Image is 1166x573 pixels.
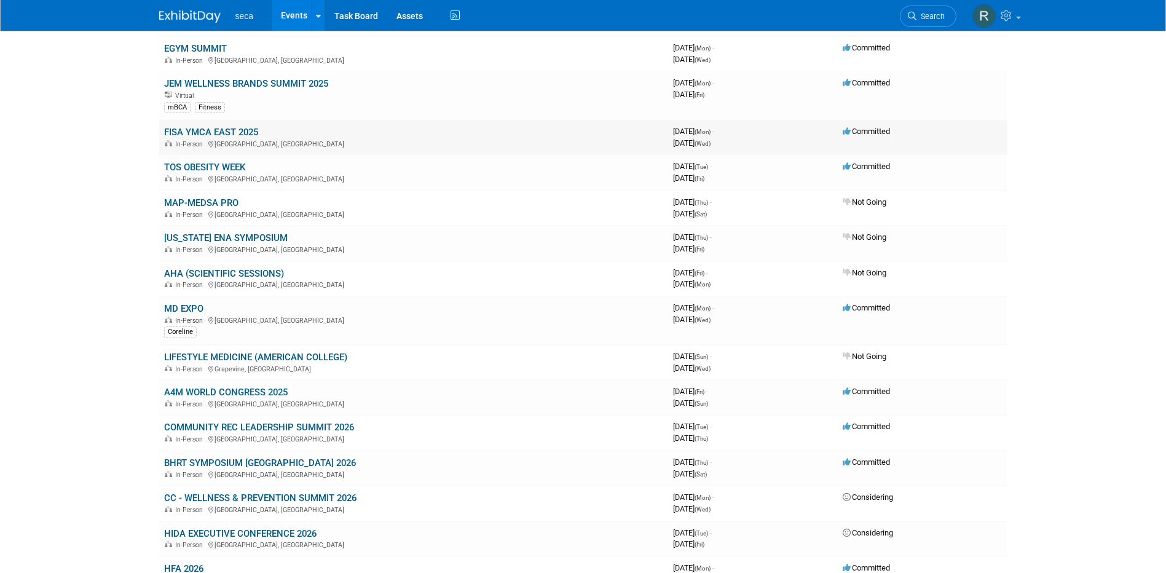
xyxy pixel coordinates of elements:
[673,303,714,312] span: [DATE]
[165,140,172,146] img: In-Person Event
[175,400,207,408] span: In-Person
[164,173,663,183] div: [GEOGRAPHIC_DATA], [GEOGRAPHIC_DATA]
[164,352,347,363] a: LIFESTYLE MEDICINE (AMERICAN COLLEGE)
[843,197,886,207] span: Not Going
[710,422,712,431] span: -
[712,127,714,136] span: -
[165,471,172,477] img: In-Person Event
[175,435,207,443] span: In-Person
[165,435,172,441] img: In-Person Event
[673,457,712,467] span: [DATE]
[673,197,712,207] span: [DATE]
[165,92,172,98] img: Virtual Event
[175,281,207,289] span: In-Person
[165,57,172,63] img: In-Person Event
[164,363,663,373] div: Grapevine, [GEOGRAPHIC_DATA]
[673,504,711,513] span: [DATE]
[843,422,890,431] span: Committed
[843,457,890,467] span: Committed
[164,422,354,433] a: COMMUNITY REC LEADERSHIP SUMMIT 2026
[843,303,890,312] span: Committed
[843,352,886,361] span: Not Going
[164,244,663,254] div: [GEOGRAPHIC_DATA], [GEOGRAPHIC_DATA]
[164,55,663,65] div: [GEOGRAPHIC_DATA], [GEOGRAPHIC_DATA]
[695,506,711,513] span: (Wed)
[165,317,172,323] img: In-Person Event
[706,268,708,277] span: -
[695,140,711,147] span: (Wed)
[695,354,708,360] span: (Sun)
[843,387,890,396] span: Committed
[710,457,712,467] span: -
[673,387,708,396] span: [DATE]
[900,6,956,27] a: Search
[710,352,712,361] span: -
[164,102,191,113] div: mBCA
[673,55,711,64] span: [DATE]
[710,528,712,537] span: -
[843,563,890,572] span: Committed
[159,10,221,23] img: ExhibitDay
[843,528,893,537] span: Considering
[843,162,890,171] span: Committed
[164,528,317,539] a: HIDA EXECUTIVE CONFERENCE 2026
[843,43,890,52] span: Committed
[165,365,172,371] img: In-Person Event
[164,539,663,549] div: [GEOGRAPHIC_DATA], [GEOGRAPHIC_DATA]
[673,352,712,361] span: [DATE]
[695,424,708,430] span: (Tue)
[164,469,663,479] div: [GEOGRAPHIC_DATA], [GEOGRAPHIC_DATA]
[673,244,704,253] span: [DATE]
[695,530,708,537] span: (Tue)
[673,363,711,373] span: [DATE]
[695,494,711,501] span: (Mon)
[164,78,328,89] a: JEM WELLNESS BRANDS SUMMIT 2025
[695,270,704,277] span: (Fri)
[164,303,203,314] a: MD EXPO
[706,387,708,396] span: -
[175,246,207,254] span: In-Person
[165,541,172,547] img: In-Person Event
[695,365,711,372] span: (Wed)
[673,90,704,99] span: [DATE]
[695,128,711,135] span: (Mon)
[695,92,704,98] span: (Fri)
[175,365,207,373] span: In-Person
[843,492,893,502] span: Considering
[164,127,258,138] a: FISA YMCA EAST 2025
[695,57,711,63] span: (Wed)
[175,57,207,65] span: In-Person
[164,268,284,279] a: AHA (SCIENTIFIC SESSIONS)
[175,471,207,479] span: In-Person
[165,506,172,512] img: In-Person Event
[673,138,711,148] span: [DATE]
[843,78,890,87] span: Committed
[695,317,711,323] span: (Wed)
[164,387,288,398] a: A4M WORLD CONGRESS 2025
[165,175,172,181] img: In-Person Event
[695,175,704,182] span: (Fri)
[175,175,207,183] span: In-Person
[673,162,712,171] span: [DATE]
[673,78,714,87] span: [DATE]
[710,162,712,171] span: -
[673,469,707,478] span: [DATE]
[165,281,172,287] img: In-Person Event
[673,398,708,408] span: [DATE]
[695,80,711,87] span: (Mon)
[164,162,245,173] a: TOS OBESITY WEEK
[673,43,714,52] span: [DATE]
[695,541,704,548] span: (Fri)
[673,528,712,537] span: [DATE]
[164,326,197,338] div: Coreline
[673,492,714,502] span: [DATE]
[673,232,712,242] span: [DATE]
[695,435,708,442] span: (Thu)
[175,506,207,514] span: In-Person
[164,315,663,325] div: [GEOGRAPHIC_DATA], [GEOGRAPHIC_DATA]
[673,173,704,183] span: [DATE]
[165,211,172,217] img: In-Person Event
[710,232,712,242] span: -
[164,197,238,208] a: MAP-MEDSA PRO
[235,11,254,21] span: seca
